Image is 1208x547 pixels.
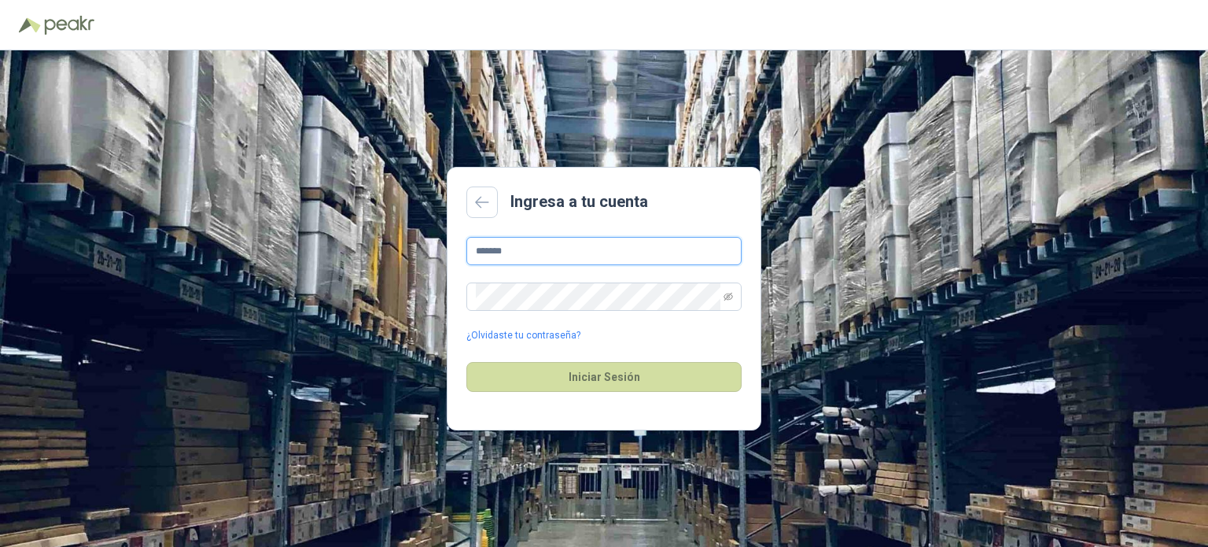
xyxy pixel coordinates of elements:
img: Peakr [44,16,94,35]
span: eye-invisible [724,292,733,301]
button: Iniciar Sesión [466,362,742,392]
a: ¿Olvidaste tu contraseña? [466,328,580,343]
h2: Ingresa a tu cuenta [510,190,648,214]
img: Logo [19,17,41,33]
